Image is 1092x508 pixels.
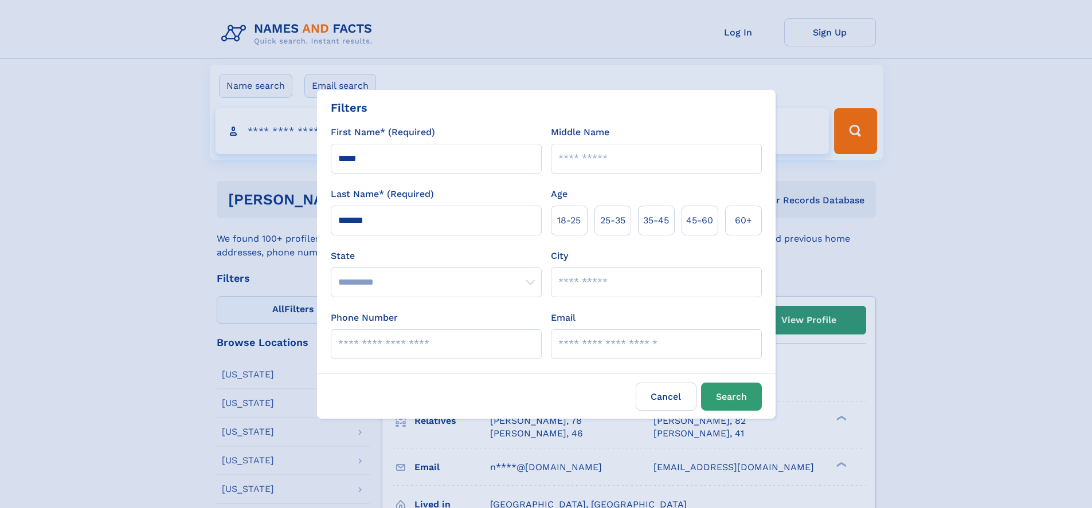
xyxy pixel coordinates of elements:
label: Phone Number [331,311,398,325]
button: Search [701,383,762,411]
label: City [551,249,568,263]
span: 35‑45 [643,214,669,227]
label: Last Name* (Required) [331,187,434,201]
span: 45‑60 [686,214,713,227]
label: Age [551,187,567,201]
label: Middle Name [551,125,609,139]
span: 18‑25 [557,214,581,227]
span: 25‑35 [600,214,625,227]
label: First Name* (Required) [331,125,435,139]
div: Filters [331,99,367,116]
label: State [331,249,542,263]
label: Cancel [636,383,696,411]
label: Email [551,311,576,325]
span: 60+ [735,214,752,227]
